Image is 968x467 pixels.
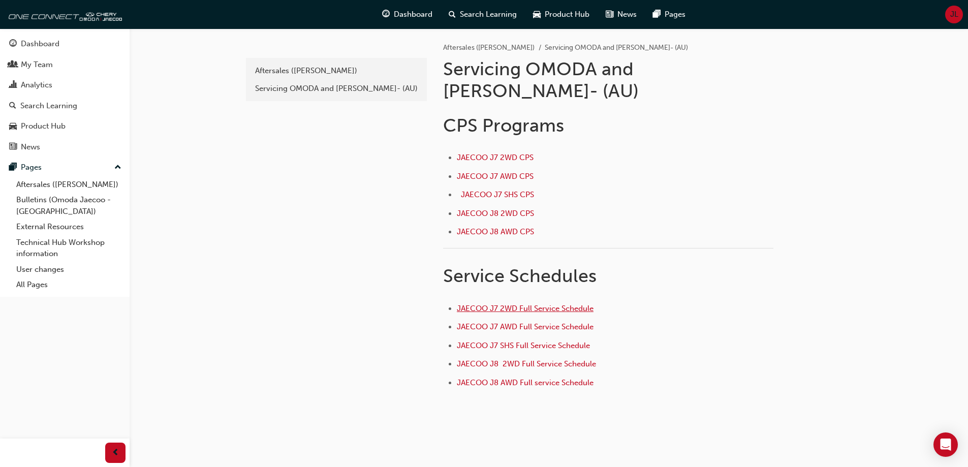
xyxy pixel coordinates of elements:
span: up-icon [114,161,121,174]
a: Servicing OMODA and [PERSON_NAME]- (AU) [250,80,423,98]
div: Search Learning [20,100,77,112]
a: car-iconProduct Hub [525,4,598,25]
button: Pages [4,158,126,177]
span: Pages [665,9,685,20]
a: JAECOO J7 SHS Full Service Schedule [457,341,592,350]
span: news-icon [606,8,613,21]
span: search-icon [449,8,456,21]
a: news-iconNews [598,4,645,25]
span: car-icon [9,122,17,131]
span: Product Hub [545,9,589,20]
div: News [21,141,40,153]
li: Servicing OMODA and [PERSON_NAME]- (AU) [545,42,688,54]
div: My Team [21,59,53,71]
span: car-icon [533,8,541,21]
span: search-icon [9,102,16,111]
span: prev-icon [112,447,119,459]
a: JAECOO J8 AWD CPS [457,227,534,236]
a: Product Hub [4,117,126,136]
a: News [4,138,126,157]
div: Product Hub [21,120,66,132]
span: CPS Programs [443,114,564,136]
a: JAECOO J7 SHS CPS [461,190,536,199]
a: Analytics [4,76,126,95]
span: guage-icon [382,8,390,21]
a: Aftersales ([PERSON_NAME]) [443,43,535,52]
div: Dashboard [21,38,59,50]
span: Search Learning [460,9,517,20]
a: guage-iconDashboard [374,4,441,25]
a: User changes [12,262,126,277]
div: Servicing OMODA and [PERSON_NAME]- (AU) [255,83,418,95]
span: chart-icon [9,81,17,90]
a: JAECOO J7 AWD CPS [457,172,536,181]
h1: Servicing OMODA and [PERSON_NAME]- (AU) [443,58,776,102]
a: External Resources [12,219,126,235]
a: Technical Hub Workshop information [12,235,126,262]
a: Bulletins (Omoda Jaecoo - [GEOGRAPHIC_DATA]) [12,192,126,219]
a: JAECOO J8 2WD Full Service Schedule [457,359,596,368]
span: pages-icon [9,163,17,172]
button: JL [945,6,963,23]
div: Aftersales ([PERSON_NAME]) [255,65,418,77]
a: Aftersales ([PERSON_NAME]) [250,62,423,80]
a: pages-iconPages [645,4,694,25]
a: My Team [4,55,126,74]
a: JAECOO J7 2WD Full Service Schedule [457,304,594,313]
a: All Pages [12,277,126,293]
a: JAECOO J7 2WD CPS [457,153,536,162]
span: pages-icon [653,8,661,21]
span: Dashboard [394,9,432,20]
a: JAECOO J7 AWD Full Service Schedule [457,322,596,331]
a: Dashboard [4,35,126,53]
div: Pages [21,162,42,173]
div: Analytics [21,79,52,91]
a: Aftersales ([PERSON_NAME]) [12,177,126,193]
img: oneconnect [5,4,122,24]
span: guage-icon [9,40,17,49]
div: Open Intercom Messenger [933,432,958,457]
a: JAECOO J8 2WD CPS [457,209,534,218]
span: News [617,9,637,20]
button: DashboardMy TeamAnalyticsSearch LearningProduct HubNews [4,33,126,158]
a: Search Learning [4,97,126,115]
a: search-iconSearch Learning [441,4,525,25]
span: Service Schedules [443,265,597,287]
a: JAECOO J8 AWD Full service Schedule [457,378,594,387]
span: news-icon [9,143,17,152]
span: JL [950,9,958,20]
span: people-icon [9,60,17,70]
